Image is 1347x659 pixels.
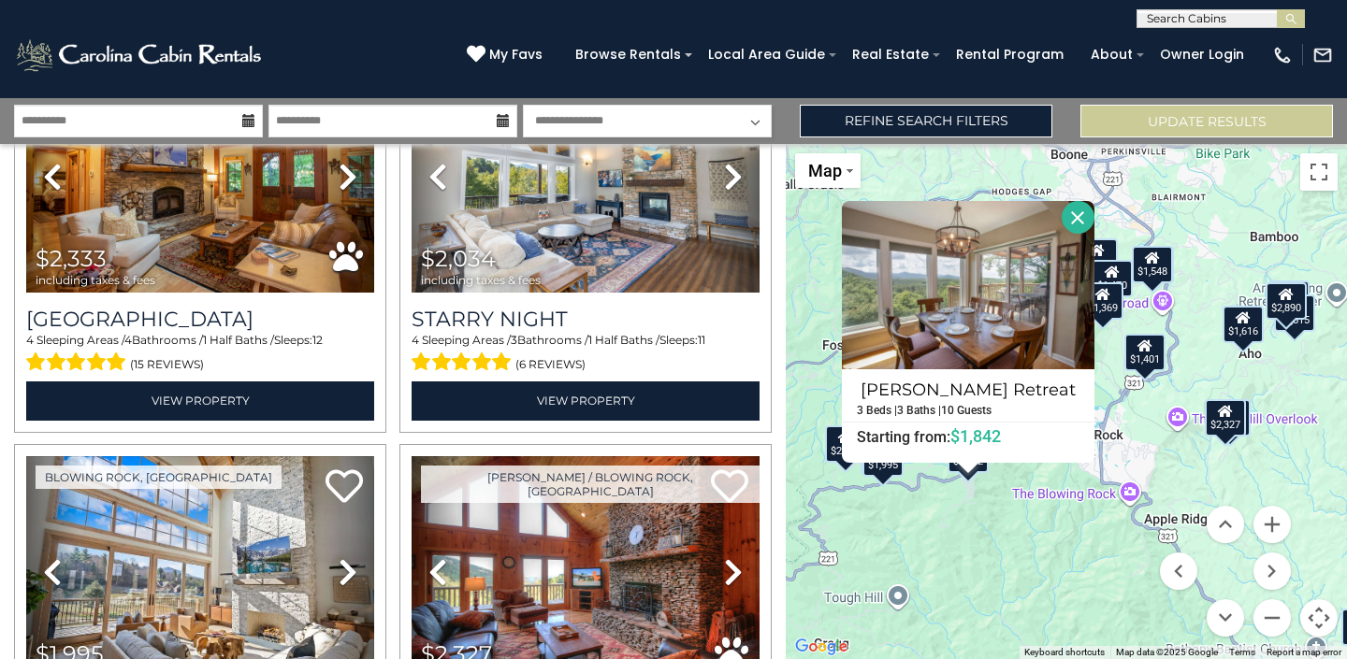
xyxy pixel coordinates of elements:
a: Refine Search Filters [800,105,1052,137]
span: My Favs [489,45,543,64]
div: $1,401 [1124,334,1166,371]
span: including taxes & fees [421,274,541,286]
a: Open this area in Google Maps (opens a new window) [790,635,852,659]
a: Add to favorites [326,467,363,508]
span: 12 [312,333,323,347]
span: Map data ©2025 Google [1116,647,1218,657]
button: Move left [1160,552,1197,590]
button: Toggle fullscreen view [1300,153,1338,191]
a: Local Area Guide [699,40,834,69]
div: $2,327 [1205,399,1246,437]
div: $1,944 [1077,238,1118,276]
a: Owner Login [1151,40,1253,69]
a: Blowing Rock, [GEOGRAPHIC_DATA] [36,466,282,489]
a: [PERSON_NAME] / Blowing Rock, [GEOGRAPHIC_DATA] [421,466,760,503]
a: [PERSON_NAME] Retreat 3 Beds | 3 Baths | 10 Guests Starting from:$1,842 [842,369,1094,447]
div: $1,995 [862,439,904,477]
a: Starry Night [412,307,760,332]
span: 1 Half Baths / [588,333,659,347]
button: Update Results [1080,105,1333,137]
span: 4 [124,333,132,347]
h5: 3 Beds | [857,405,897,417]
div: $2,333 [825,424,866,462]
div: $1,470 [1092,259,1133,296]
img: thumbnail_163279558.jpeg [412,60,760,293]
a: View Property [26,381,374,420]
img: phone-regular-white.png [1272,45,1293,65]
span: 3 [511,333,517,347]
span: (6 reviews) [515,352,586,377]
div: $1,616 [1223,306,1264,343]
button: Keyboard shortcuts [1024,646,1105,659]
button: Move up [1207,506,1244,543]
h6: Starting from: [843,427,1094,446]
img: thumbnail_163269168.jpeg [26,60,374,293]
span: (15 reviews) [130,352,204,377]
h4: [PERSON_NAME] Retreat [843,375,1094,405]
button: Map camera controls [1300,599,1338,637]
button: Zoom in [1253,506,1291,543]
a: Real Estate [843,40,938,69]
div: Sleeping Areas / Bathrooms / Sleeps: [412,332,760,377]
span: $1,842 [950,426,1001,446]
div: $2,890 [1266,282,1307,320]
button: Move down [1207,599,1244,637]
span: $2,333 [36,245,107,272]
a: My Favs [467,45,547,65]
h5: 3 Baths | [897,405,941,417]
div: $1,414 [1008,198,1050,236]
div: $1,515 [1274,294,1315,332]
div: $1,548 [1132,246,1173,283]
img: Misty Ridge Retreat [842,201,1094,369]
span: 4 [412,333,419,347]
a: Browse Rentals [566,40,690,69]
div: $1,369 [1082,282,1123,320]
h3: Mountain Song Lodge [26,307,374,332]
a: [GEOGRAPHIC_DATA] [26,307,374,332]
span: 11 [698,333,705,347]
div: Sleeping Areas / Bathrooms / Sleeps: [26,332,374,377]
button: Zoom out [1253,599,1291,637]
img: mail-regular-white.png [1312,45,1333,65]
a: View Property [412,381,760,420]
a: Report a map error [1267,647,1341,657]
span: Map [808,161,842,180]
span: 4 [26,333,34,347]
a: Rental Program [947,40,1073,69]
span: $2,034 [421,245,496,272]
button: Move right [1253,552,1291,590]
div: $1,813 [1268,280,1310,318]
span: 1 Half Baths / [203,333,274,347]
span: including taxes & fees [36,274,155,286]
div: $1,420 [1133,245,1174,282]
a: Terms [1229,647,1255,657]
img: Google [790,635,852,659]
button: Change map style [795,153,861,188]
h5: 10 Guests [941,405,992,417]
a: About [1081,40,1142,69]
img: White-1-2.png [14,36,267,74]
button: Close [1062,201,1094,234]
